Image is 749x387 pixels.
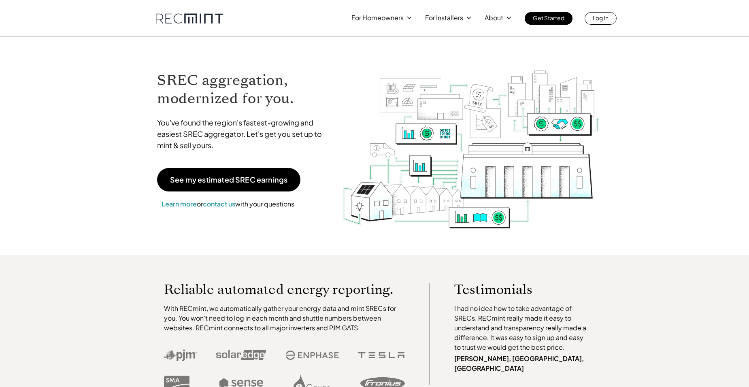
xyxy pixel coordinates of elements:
[164,304,405,333] p: With RECmint, we automatically gather your energy data and mint SRECs for you. You won't need to ...
[170,176,287,183] p: See my estimated SREC earnings
[485,12,503,23] p: About
[425,12,463,23] p: For Installers
[157,168,300,191] a: See my estimated SREC earnings
[593,12,609,23] p: Log In
[351,12,404,23] p: For Homeowners
[585,12,617,25] a: Log In
[454,304,590,352] p: I had no idea how to take advantage of SRECs. RECmint really made it easy to understand and trans...
[454,354,590,373] p: [PERSON_NAME], [GEOGRAPHIC_DATA], [GEOGRAPHIC_DATA]
[525,12,572,25] a: Get Started
[162,200,197,208] a: Learn more
[533,12,564,23] p: Get Started
[157,199,299,209] p: or with your questions
[342,49,600,231] img: RECmint value cycle
[454,283,575,296] p: Testimonials
[203,200,235,208] a: contact us
[157,117,330,151] p: You've found the region's fastest-growing and easiest SREC aggregator. Let's get you set up to mi...
[164,283,405,296] p: Reliable automated energy reporting.
[157,71,330,108] h1: SREC aggregation, modernized for you.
